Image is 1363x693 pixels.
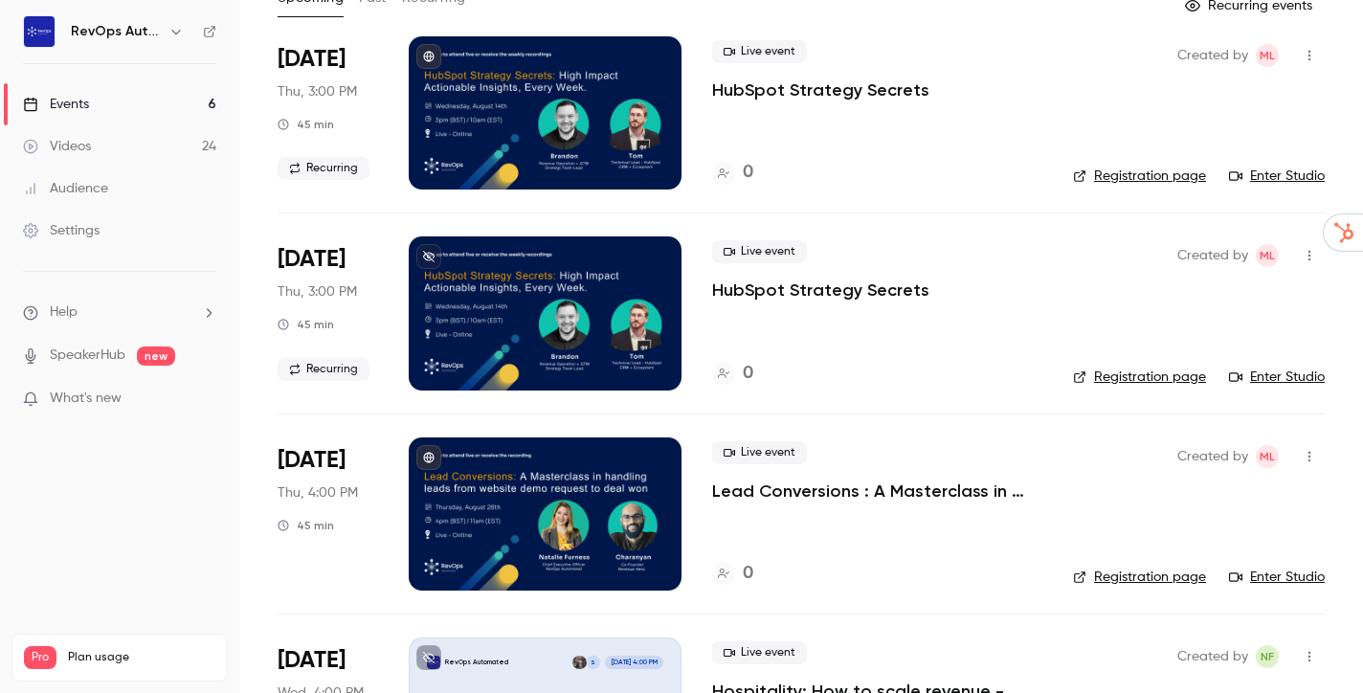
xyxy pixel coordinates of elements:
a: 0 [712,160,753,186]
div: Aug 28 Thu, 3:00 PM (Europe/London) [278,236,378,390]
span: Thu, 4:00 PM [278,483,358,503]
a: Enter Studio [1229,167,1325,186]
span: Help [50,302,78,323]
span: Live event [712,40,807,63]
div: 45 min [278,518,334,533]
span: ML [1260,44,1275,67]
span: NF [1261,645,1274,668]
span: Created by [1177,445,1248,468]
h4: 0 [743,160,753,186]
span: ML [1260,445,1275,468]
a: Registration page [1073,568,1206,587]
a: Lead Conversions : A Masterclass in handling leads from website demo request to deal won - feat R... [712,480,1042,503]
span: Live event [712,641,807,664]
span: Mia-Jean Lee [1256,445,1279,468]
span: Recurring [278,358,369,381]
span: Recurring [278,157,369,180]
iframe: Noticeable Trigger [193,391,216,408]
li: help-dropdown-opener [23,302,216,323]
p: RevOps Automated [445,658,508,667]
span: Mia-Jean Lee [1256,244,1279,267]
div: Audience [23,179,108,198]
span: [DATE] [278,645,346,676]
span: [DATE] [278,44,346,75]
span: Thu, 3:00 PM [278,82,357,101]
h6: RevOps Automated [71,22,161,41]
img: Tom Birch [572,656,586,669]
a: Registration page [1073,167,1206,186]
div: 45 min [278,317,334,332]
span: What's new [50,389,122,409]
a: Enter Studio [1229,368,1325,387]
span: Created by [1177,244,1248,267]
a: Registration page [1073,368,1206,387]
a: HubSpot Strategy Secrets [712,78,929,101]
div: S [586,655,601,670]
div: 45 min [278,117,334,132]
span: [DATE] [278,244,346,275]
img: RevOps Automated [24,16,55,47]
span: Thu, 3:00 PM [278,282,357,302]
div: Aug 28 Thu, 4:00 PM (Europe/London) [278,437,378,591]
span: Mia-Jean Lee [1256,44,1279,67]
span: Live event [712,441,807,464]
a: Enter Studio [1229,568,1325,587]
a: 0 [712,561,753,587]
div: Aug 21 Thu, 3:00 PM (Europe/London) [278,36,378,190]
span: Plan usage [68,650,215,665]
span: Live event [712,240,807,263]
span: Created by [1177,645,1248,668]
a: HubSpot Strategy Secrets [712,279,929,302]
span: Created by [1177,44,1248,67]
span: new [137,346,175,366]
h4: 0 [743,561,753,587]
div: Videos [23,137,91,156]
span: Pro [24,646,56,669]
span: ML [1260,244,1275,267]
a: 0 [712,361,753,387]
h4: 0 [743,361,753,387]
div: Settings [23,221,100,240]
span: [DATE] 4:00 PM [605,656,662,669]
div: Events [23,95,89,114]
span: [DATE] [278,445,346,476]
span: Natalie Furness [1256,645,1279,668]
a: SpeakerHub [50,346,125,366]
